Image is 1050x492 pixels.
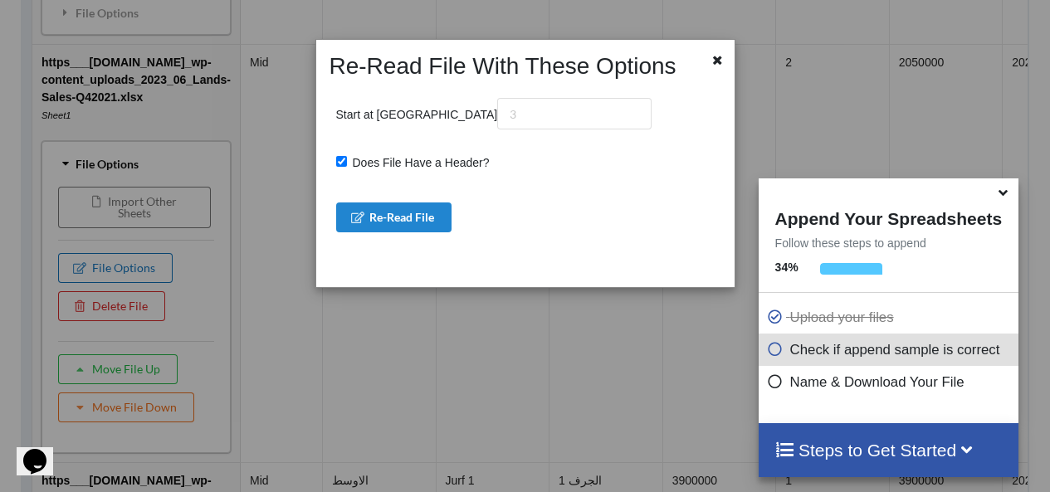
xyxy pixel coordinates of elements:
[767,307,1014,328] p: Upload your files
[759,204,1018,229] h4: Append Your Spreadsheets
[775,261,798,274] b: 34 %
[347,156,490,169] span: Does File Have a Header?
[775,440,1002,460] h4: Steps to Get Started
[336,98,652,129] p: Start at [GEOGRAPHIC_DATA]
[321,52,695,80] h2: Re-Read File With These Options
[767,372,1014,392] p: Name & Download Your File
[497,98,652,129] input: 3
[759,235,1018,251] p: Follow these steps to append
[336,202,452,232] button: Re-Read File
[17,426,70,475] iframe: chat widget
[767,339,1014,360] p: Check if append sample is correct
